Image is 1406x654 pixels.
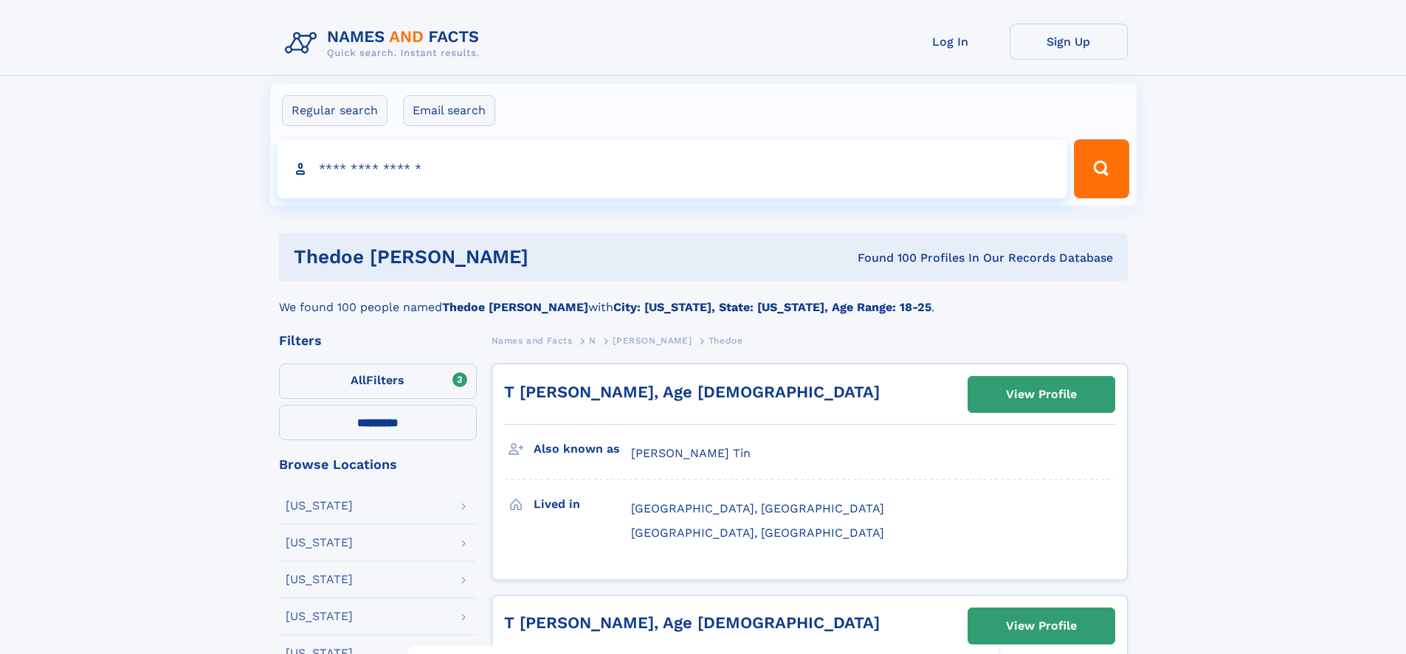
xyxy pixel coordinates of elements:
label: Regular search [282,95,387,126]
h3: Also known as [534,436,631,462]
span: [PERSON_NAME] [613,335,692,346]
a: Names and Facts [492,331,573,349]
a: T [PERSON_NAME], Age [DEMOGRAPHIC_DATA] [504,613,880,632]
span: [GEOGRAPHIC_DATA], [GEOGRAPHIC_DATA] [631,526,884,540]
div: View Profile [1006,609,1077,643]
span: [GEOGRAPHIC_DATA], [GEOGRAPHIC_DATA] [631,501,884,515]
div: Found 100 Profiles In Our Records Database [693,250,1113,266]
span: N [589,335,596,346]
label: Filters [279,363,477,399]
span: All [351,373,366,387]
a: View Profile [968,377,1114,412]
div: [US_STATE] [286,537,353,549]
h3: Lived in [534,492,631,517]
span: Thedoe [709,335,743,346]
a: [PERSON_NAME] [613,331,692,349]
div: View Profile [1006,378,1077,411]
div: Filters [279,334,477,347]
div: [US_STATE] [286,610,353,622]
label: Email search [403,95,495,126]
div: [US_STATE] [286,500,353,512]
a: T [PERSON_NAME], Age [DEMOGRAPHIC_DATA] [504,383,880,401]
a: Sign Up [1010,24,1128,60]
a: N [589,331,596,349]
img: Logo Names and Facts [279,24,492,63]
a: View Profile [968,608,1114,644]
input: search input [278,139,1068,198]
span: [PERSON_NAME] Tin [631,446,751,460]
b: City: [US_STATE], State: [US_STATE], Age Range: 18-25 [613,300,931,314]
h1: thedoe [PERSON_NAME] [294,248,693,266]
b: Thedoe [PERSON_NAME] [442,300,588,314]
div: Browse Locations [279,458,477,471]
div: We found 100 people named with . [279,281,1128,316]
div: [US_STATE] [286,574,353,585]
button: Search Button [1074,139,1128,198]
a: Log In [892,24,1010,60]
